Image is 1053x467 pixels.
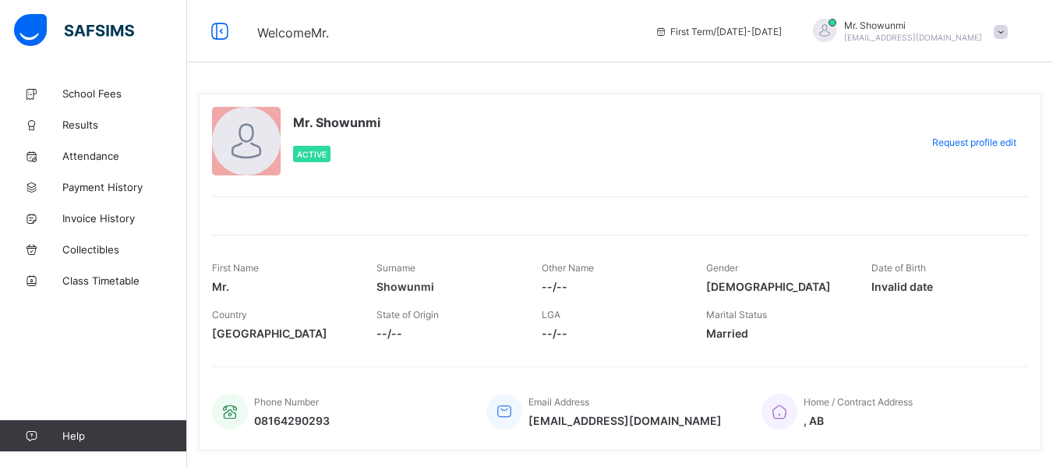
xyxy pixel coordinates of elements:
[871,262,926,274] span: Date of Birth
[212,327,353,340] span: [GEOGRAPHIC_DATA]
[62,274,187,287] span: Class Timetable
[62,430,186,442] span: Help
[297,150,327,159] span: Active
[376,280,518,293] span: Showunmi
[376,309,439,320] span: State of Origin
[706,262,738,274] span: Gender
[871,280,1012,293] span: Invalid date
[542,262,594,274] span: Other Name
[62,243,187,256] span: Collectibles
[706,309,767,320] span: Marital Status
[797,19,1016,44] div: Mr.Showunmi
[542,280,683,293] span: --/--
[254,414,330,427] span: 08164290293
[706,327,847,340] span: Married
[804,414,913,427] span: , AB
[257,25,329,41] span: Welcome Mr.
[62,212,187,225] span: Invoice History
[528,414,722,427] span: [EMAIL_ADDRESS][DOMAIN_NAME]
[542,327,683,340] span: --/--
[62,181,187,193] span: Payment History
[542,309,560,320] span: LGA
[932,136,1016,148] span: Request profile edit
[212,309,247,320] span: Country
[62,150,187,162] span: Attendance
[254,396,319,408] span: Phone Number
[376,262,415,274] span: Surname
[376,327,518,340] span: --/--
[212,280,353,293] span: Mr.
[844,19,982,31] span: Mr. Showunmi
[706,280,847,293] span: [DEMOGRAPHIC_DATA]
[528,396,589,408] span: Email Address
[62,87,187,100] span: School Fees
[844,33,982,42] span: [EMAIL_ADDRESS][DOMAIN_NAME]
[62,119,187,131] span: Results
[804,396,913,408] span: Home / Contract Address
[212,262,259,274] span: First Name
[14,14,134,47] img: safsims
[655,26,782,37] span: session/term information
[293,115,380,130] span: Mr. Showunmi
